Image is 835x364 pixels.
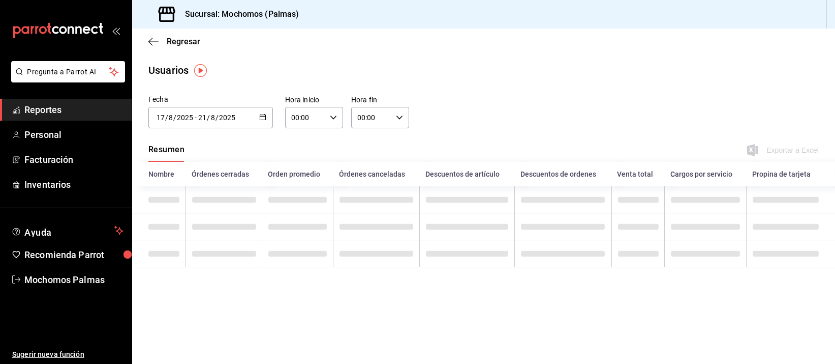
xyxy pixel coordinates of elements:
button: Resumen [148,145,184,162]
span: Facturación [24,153,123,166]
button: Pregunta a Parrot AI [11,61,125,82]
th: Descuentos de ordenes [514,162,611,186]
th: Orden promedio [262,162,333,186]
div: Usuarios [148,63,189,78]
input: Day [156,114,165,122]
div: navigation tabs [148,145,184,162]
span: - [195,114,197,122]
label: Hora fin [351,97,409,104]
span: Mochomos Palmas [24,273,123,287]
label: Hora inicio [285,97,343,104]
span: / [207,114,210,122]
span: Pregunta a Parrot AI [27,67,109,77]
span: / [165,114,168,122]
th: Propina de tarjeta [746,162,835,186]
th: Venta total [611,162,665,186]
span: Inventarios [24,178,123,191]
span: Recomienda Parrot [24,248,123,262]
input: Year [219,114,236,122]
span: / [215,114,219,122]
input: Year [176,114,194,122]
span: Personal [24,128,123,142]
span: / [173,114,176,122]
input: Month [210,114,215,122]
input: Day [198,114,207,122]
a: Pregunta a Parrot AI [7,74,125,85]
h3: Sucursal: Mochomos (Palmas) [177,8,299,20]
span: Regresar [167,37,200,46]
th: Descuentos de artículo [419,162,514,186]
th: Cargos por servicio [664,162,746,186]
th: Órdenes canceladas [333,162,419,186]
div: Fecha [148,94,273,105]
button: Regresar [148,37,200,46]
span: Reportes [24,103,123,117]
span: Sugerir nueva función [12,349,123,360]
img: Tooltip marker [194,64,207,77]
th: Nombre [132,162,185,186]
th: Órdenes cerradas [185,162,262,186]
input: Month [168,114,173,122]
button: open_drawer_menu [112,26,120,35]
span: Ayuda [24,225,110,237]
